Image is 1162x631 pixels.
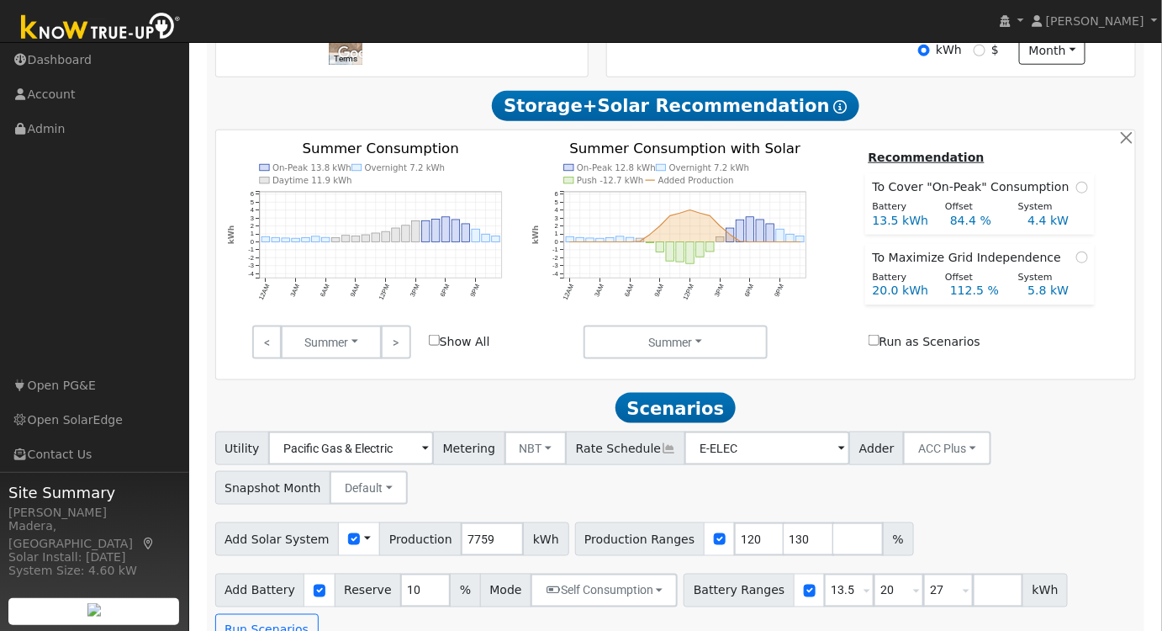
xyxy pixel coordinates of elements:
rect: onclick="" [596,239,605,242]
button: Self Consumption [531,574,678,607]
text: 6AM [319,284,331,299]
circle: onclick="" [799,241,801,243]
rect: onclick="" [302,238,310,242]
text: 3 [250,215,253,222]
circle: onclick="" [739,241,742,243]
text: 12PM [377,284,391,302]
rect: onclick="" [351,236,360,242]
rect: onclick="" [566,237,574,242]
circle: onclick="" [689,209,691,211]
text: Overnight 7.2 kWh [669,163,750,172]
rect: onclick="" [676,242,684,262]
text: -4 [552,270,558,278]
a: Open this area in Google Maps (opens a new window) [334,43,389,65]
text: -2 [552,254,558,262]
text: Push -12.7 kWh [577,176,643,185]
img: Google [334,43,389,65]
input: Select a Utility [268,432,434,465]
span: To Cover "On-Peak" Consumption [873,178,1076,196]
rect: onclick="" [656,242,664,252]
div: System [1009,271,1082,285]
text: 1 [555,231,558,238]
span: Battery Ranges [684,574,795,607]
rect: onclick="" [311,236,320,242]
span: kWh [1022,574,1068,607]
circle: onclick="" [769,241,772,243]
circle: onclick="" [719,225,721,227]
circle: onclick="" [599,241,601,243]
rect: onclick="" [616,236,625,242]
rect: onclick="" [726,228,735,241]
div: 84.4 % [942,212,1019,230]
text: 3PM [409,284,421,299]
rect: onclick="" [796,236,805,242]
div: 112.5 % [942,282,1019,300]
span: Rate Schedule [566,432,685,465]
text: 9PM [468,284,481,299]
rect: onclick="" [706,242,715,252]
button: Summer [584,326,768,359]
button: NBT [504,432,568,465]
circle: onclick="" [729,234,732,236]
circle: onclick="" [759,241,762,243]
div: Offset [937,200,1010,215]
text: Summer Consumption [302,141,458,157]
rect: onclick="" [716,237,725,242]
label: $ [991,41,999,59]
rect: onclick="" [737,220,745,242]
text: -1 [248,247,254,254]
span: To Maximize Grid Independence [873,249,1069,267]
rect: onclick="" [766,224,774,242]
text: 9PM [774,284,786,299]
circle: onclick="" [639,241,642,243]
rect: onclick="" [331,238,340,242]
button: Default [330,471,408,505]
text: kWh [531,225,540,245]
text: 6PM [743,284,756,299]
text: Summer Consumption with Solar [569,141,800,157]
rect: onclick="" [321,238,330,242]
rect: onclick="" [786,235,795,242]
rect: onclick="" [472,230,480,242]
text: 12AM [562,284,576,302]
span: Production Ranges [575,522,705,556]
circle: onclick="" [589,241,591,243]
rect: onclick="" [646,242,654,243]
rect: onclick="" [431,220,440,242]
span: Add Battery [215,574,305,607]
rect: onclick="" [261,237,270,242]
span: Storage+Solar Recommendation [492,91,858,121]
rect: onclick="" [402,225,410,242]
label: kWh [936,41,962,59]
text: 2 [555,222,558,230]
i: Show Help [834,100,848,114]
circle: onclick="" [668,215,671,217]
span: Site Summary [8,481,180,504]
text: 0 [555,238,558,246]
text: 6 [250,191,253,199]
text: 5 [250,199,253,206]
text: Daytime 11.9 kWh [272,176,352,185]
rect: onclick="" [776,230,784,242]
div: Offset [937,271,1010,285]
span: Scenarios [615,393,736,423]
rect: onclick="" [382,232,390,242]
button: Summer [281,326,382,359]
span: Utility [215,432,270,465]
span: [PERSON_NAME] [1046,14,1144,28]
text: 12AM [257,284,272,302]
button: ACC Plus [903,432,991,465]
rect: onclick="" [586,238,594,242]
input: $ [974,45,985,56]
rect: onclick="" [441,217,450,242]
rect: onclick="" [362,235,370,241]
rect: onclick="" [756,220,764,242]
rect: onclick="" [372,233,380,241]
a: > [381,326,410,359]
circle: onclick="" [789,241,791,243]
circle: onclick="" [619,241,621,243]
div: [PERSON_NAME] [8,504,180,522]
circle: onclick="" [749,241,752,243]
a: Map [141,537,156,550]
text: 4 [555,207,558,215]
